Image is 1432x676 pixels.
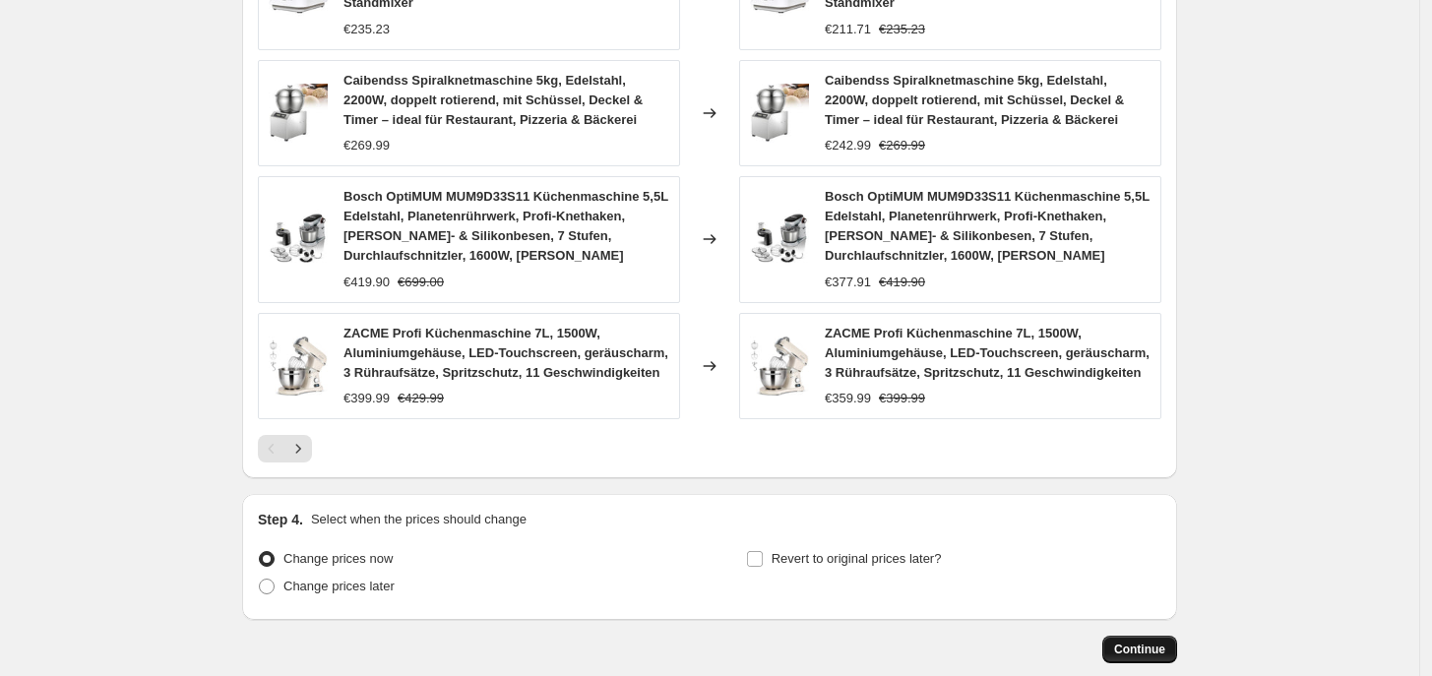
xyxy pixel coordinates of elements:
[343,326,668,380] span: ZACME Profi Küchenmaschine 7L, 1500W, Aluminiumgehäuse, LED-Touchscreen, geräuscharm, 3 Rühraufsä...
[343,273,390,292] div: €419.90
[283,551,393,566] span: Change prices now
[1102,636,1177,663] button: Continue
[825,20,871,39] div: €211.71
[398,389,444,408] strike: €429.99
[750,337,809,396] img: 61HiEnzUkML_80x.jpg
[879,389,925,408] strike: €399.99
[825,273,871,292] div: €377.91
[343,73,643,127] span: Caibendss Spiralknetmaschine 5kg, Edelstahl, 2200W, doppelt rotierend, mit Schüssel, Deckel & Tim...
[879,136,925,155] strike: €269.99
[258,435,312,462] nav: Pagination
[879,20,925,39] strike: €235.23
[343,389,390,408] div: €399.99
[825,73,1124,127] span: Caibendss Spiralknetmaschine 5kg, Edelstahl, 2200W, doppelt rotierend, mit Schüssel, Deckel & Tim...
[825,189,1150,263] span: Bosch OptiMUM MUM9D33S11 Küchenmaschine 5,5L Edelstahl, Planetenrührwerk, Profi-Knethaken, [PERSO...
[269,84,328,143] img: 41BpeVuPIjL_80x.jpg
[1114,642,1165,657] span: Continue
[825,136,871,155] div: €242.99
[750,210,809,269] img: 71xTwvf3WTL_80x.jpg
[825,326,1150,380] span: ZACME Profi Küchenmaschine 7L, 1500W, Aluminiumgehäuse, LED-Touchscreen, geräuscharm, 3 Rühraufsä...
[398,273,444,292] strike: €699.00
[311,510,527,529] p: Select when the prices should change
[772,551,942,566] span: Revert to original prices later?
[283,579,395,593] span: Change prices later
[343,136,390,155] div: €269.99
[750,84,809,143] img: 41BpeVuPIjL_80x.jpg
[258,510,303,529] h2: Step 4.
[269,337,328,396] img: 61HiEnzUkML_80x.jpg
[343,20,390,39] div: €235.23
[343,189,668,263] span: Bosch OptiMUM MUM9D33S11 Küchenmaschine 5,5L Edelstahl, Planetenrührwerk, Profi-Knethaken, [PERSO...
[284,435,312,462] button: Next
[269,210,328,269] img: 71xTwvf3WTL_80x.jpg
[825,389,871,408] div: €359.99
[879,273,925,292] strike: €419.90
